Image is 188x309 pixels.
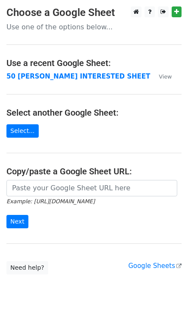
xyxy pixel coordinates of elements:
[159,73,172,80] small: View
[6,107,182,118] h4: Select another Google Sheet:
[150,73,172,80] a: View
[6,198,95,205] small: Example: [URL][DOMAIN_NAME]
[6,261,48,274] a: Need help?
[6,124,39,138] a: Select...
[6,166,182,177] h4: Copy/paste a Google Sheet URL:
[6,180,177,196] input: Paste your Google Sheet URL here
[6,215,28,228] input: Next
[6,6,182,19] h3: Choose a Google Sheet
[128,262,182,270] a: Google Sheets
[6,73,150,80] a: 50 [PERSON_NAME] INTERESTED SHEET
[6,22,182,32] p: Use one of the options below...
[6,58,182,68] h4: Use a recent Google Sheet:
